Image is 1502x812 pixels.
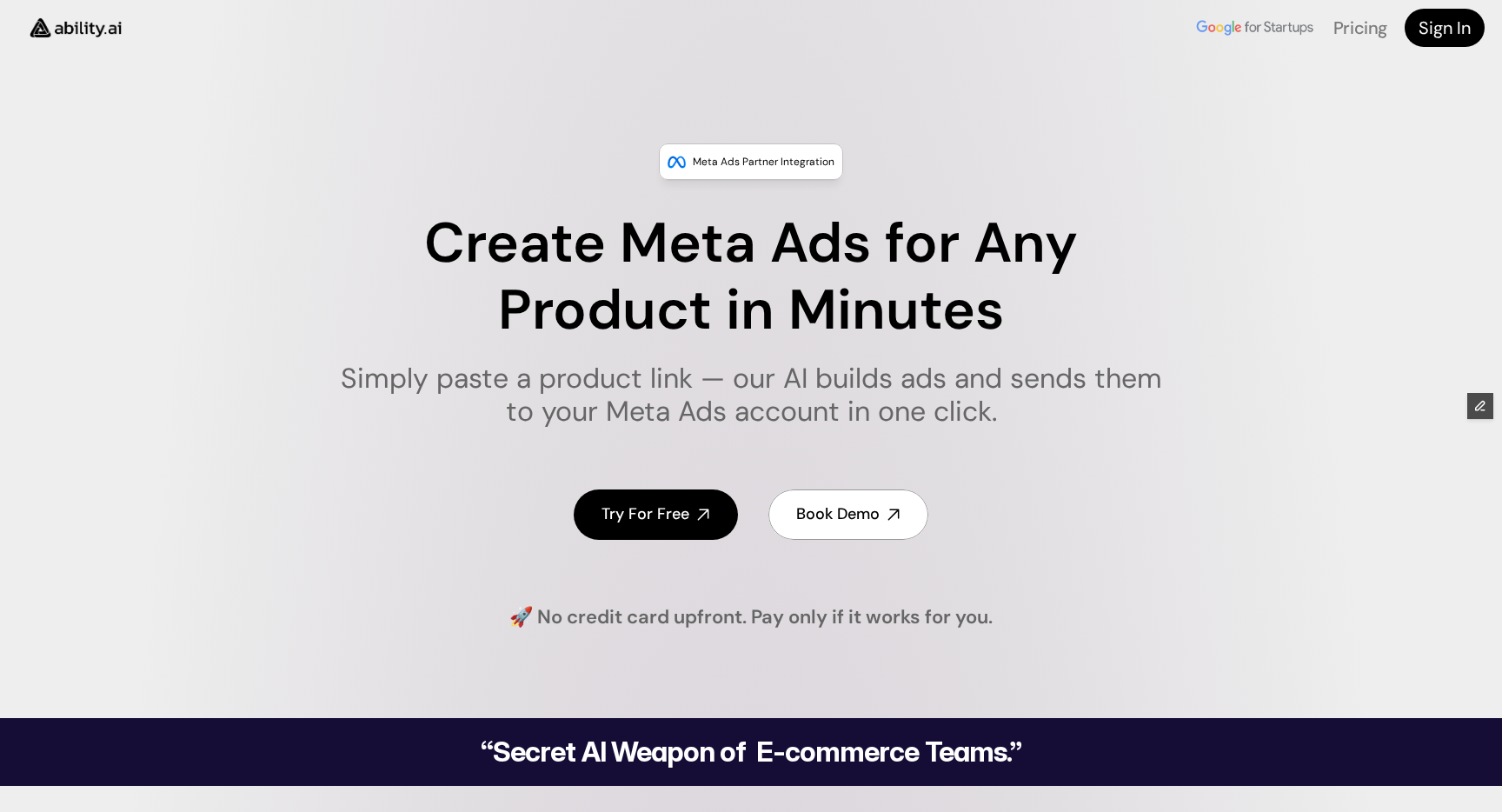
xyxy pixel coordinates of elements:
h1: Simply paste a product link — our AI builds ads and sends them to your Meta Ads account in one cl... [329,362,1173,429]
h4: Try For Free [601,503,689,525]
a: Sign In [1405,9,1485,47]
a: Book Demo [768,489,928,539]
h2: “Secret AI Weapon of E-commerce Teams.” [436,738,1066,766]
button: Edit Framer Content [1467,393,1493,419]
p: Meta Ads Partner Integration [693,153,834,170]
h1: Create Meta Ads for Any Product in Minutes [329,210,1173,344]
a: Pricing [1333,17,1387,39]
h4: 🚀 No credit card upfront. Pay only if it works for you. [509,604,993,631]
h4: Sign In [1419,16,1471,40]
a: Try For Free [574,489,738,539]
h4: Book Demo [796,503,880,525]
